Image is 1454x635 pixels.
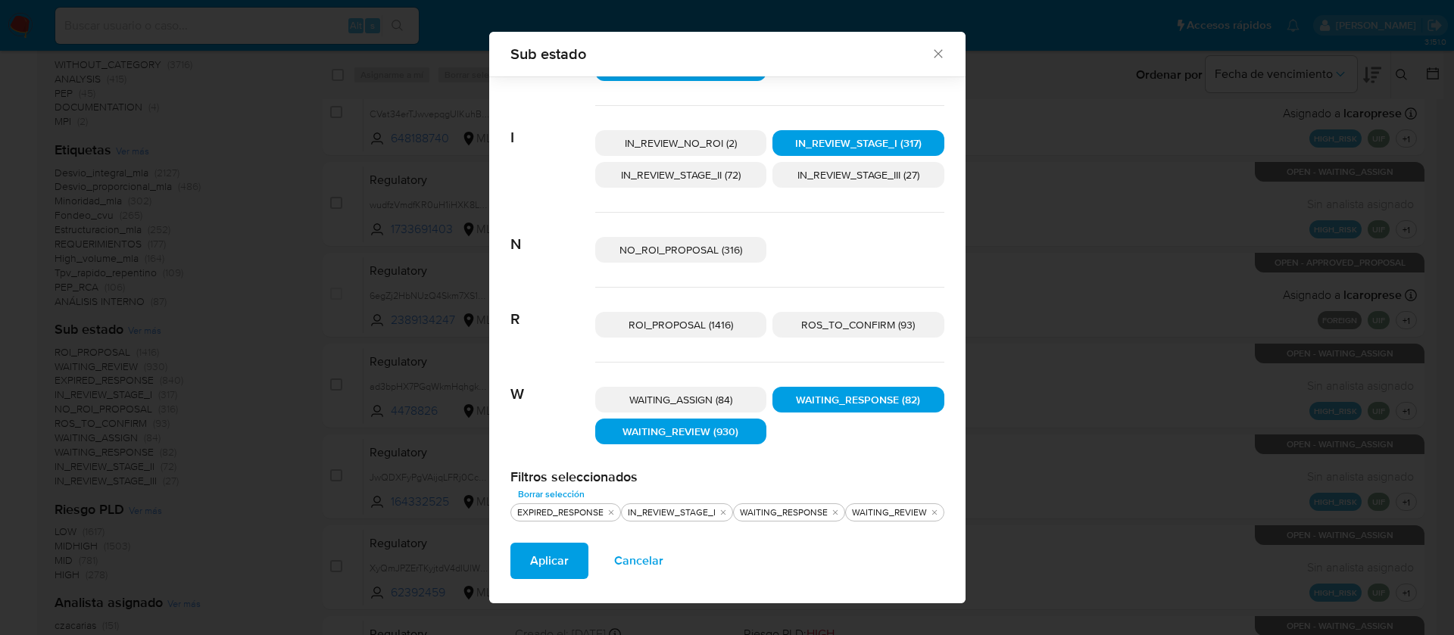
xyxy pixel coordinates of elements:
[595,130,767,156] div: IN_REVIEW_NO_ROI (2)
[510,46,931,61] span: Sub estado
[772,130,944,156] div: IN_REVIEW_STAGE_I (317)
[595,312,767,338] div: ROI_PROPOSAL (1416)
[518,487,585,502] span: Borrar selección
[510,363,595,403] span: W
[801,317,915,332] span: ROS_TO_CONFIRM (93)
[717,506,729,518] button: quitar IN_REVIEW_STAGE_I
[737,506,831,519] div: WAITING_RESPONSE
[622,424,738,439] span: WAITING_REVIEW (930)
[629,317,733,332] span: ROI_PROPOSAL (1416)
[594,543,683,579] button: Cancelar
[829,506,841,518] button: quitar WAITING_RESPONSE
[625,506,719,519] div: IN_REVIEW_STAGE_I
[797,167,919,182] span: IN_REVIEW_STAGE_III (27)
[614,544,663,577] span: Cancelar
[595,237,767,263] div: NO_ROI_PROPOSAL (316)
[772,312,944,338] div: ROS_TO_CONFIRM (93)
[595,387,767,412] div: WAITING_ASSIGN (84)
[849,506,930,519] div: WAITING_REVIEW
[928,506,941,518] button: quitar WAITING_REVIEW
[510,213,595,254] span: N
[796,392,920,407] span: WAITING_RESPONSE (82)
[629,392,732,407] span: WAITING_ASSIGN (84)
[510,468,944,485] h2: Filtros seleccionados
[510,106,595,147] span: I
[931,46,944,60] button: Cerrar
[621,167,741,182] span: IN_REVIEW_STAGE_II (72)
[510,288,595,328] span: R
[530,544,569,577] span: Aplicar
[772,387,944,412] div: WAITING_RESPONSE (82)
[605,506,617,518] button: quitar EXPIRED_RESPONSE
[619,242,742,257] span: NO_ROI_PROPOSAL (316)
[772,162,944,188] div: IN_REVIEW_STAGE_III (27)
[510,543,588,579] button: Aplicar
[625,135,737,151] span: IN_REVIEW_NO_ROI (2)
[595,162,767,188] div: IN_REVIEW_STAGE_II (72)
[510,485,592,503] button: Borrar selección
[795,135,922,151] span: IN_REVIEW_STAGE_I (317)
[595,419,767,444] div: WAITING_REVIEW (930)
[514,506,607,519] div: EXPIRED_RESPONSE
